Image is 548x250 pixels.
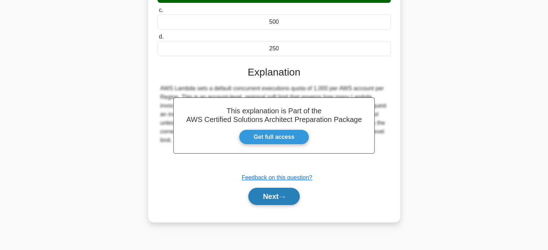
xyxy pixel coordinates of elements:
[160,84,388,145] div: AWS Lambda sets a default concurrent executions quota of 1,000 per AWS account per Region. This i...
[242,174,312,181] a: Feedback on this question?
[157,14,391,29] div: 500
[157,41,391,56] div: 250
[248,188,300,205] button: Next
[239,129,309,145] a: Get full access
[159,7,163,13] span: c.
[159,33,164,40] span: d.
[162,66,387,78] h3: Explanation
